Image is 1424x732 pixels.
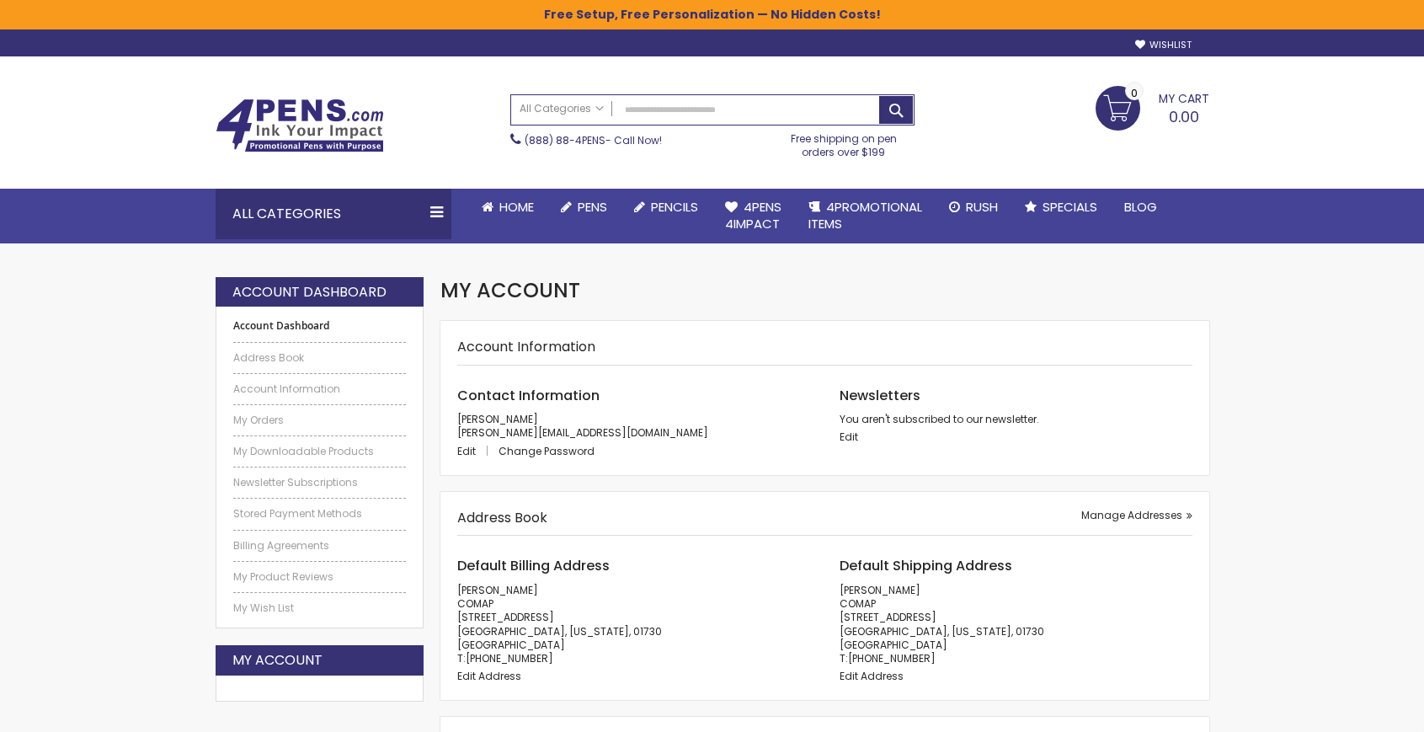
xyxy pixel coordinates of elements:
span: Pens [578,198,607,216]
strong: Address Book [457,508,547,527]
a: Billing Agreements [233,539,407,553]
span: 4Pens 4impact [725,198,781,232]
img: 4Pens Custom Pens and Promotional Products [216,99,384,152]
span: Default Billing Address [457,556,610,575]
span: 0 [1131,85,1138,101]
a: All Categories [511,95,612,123]
a: My Product Reviews [233,570,407,584]
div: Free shipping on pen orders over $199 [773,126,915,159]
span: Newsletters [840,386,920,405]
p: [PERSON_NAME] [PERSON_NAME][EMAIL_ADDRESS][DOMAIN_NAME] [457,413,810,440]
address: [PERSON_NAME] COMAP [STREET_ADDRESS] [GEOGRAPHIC_DATA], [US_STATE], 01730 [GEOGRAPHIC_DATA] T: [840,584,1192,665]
a: 4PROMOTIONALITEMS [795,189,936,243]
span: Home [499,198,534,216]
a: Wishlist [1135,39,1192,51]
a: 0.00 0 [1096,86,1209,128]
strong: Account Dashboard [232,283,387,302]
a: Newsletter Subscriptions [233,476,407,489]
a: Edit Address [840,669,904,683]
a: Pencils [621,189,712,226]
span: My Account [440,276,580,304]
span: 0.00 [1169,106,1199,127]
a: My Downloadable Products [233,445,407,458]
a: (888) 88-4PENS [525,133,605,147]
a: [PHONE_NUMBER] [848,651,936,665]
address: [PERSON_NAME] COMAP [STREET_ADDRESS] [GEOGRAPHIC_DATA], [US_STATE], 01730 [GEOGRAPHIC_DATA] T: [457,584,810,665]
a: Blog [1111,189,1171,226]
a: Home [468,189,547,226]
div: All Categories [216,189,451,239]
span: Manage Addresses [1081,508,1182,522]
a: Edit [457,444,496,458]
span: Contact Information [457,386,600,405]
span: Edit [457,444,476,458]
p: You aren't subscribed to our newsletter. [840,413,1192,426]
strong: Account Dashboard [233,319,407,333]
a: Change Password [499,444,595,458]
a: Address Book [233,351,407,365]
a: Account Information [233,382,407,396]
a: Specials [1011,189,1111,226]
a: Manage Addresses [1081,509,1192,522]
a: Rush [936,189,1011,226]
a: Pens [547,189,621,226]
strong: Account Information [457,337,595,356]
a: 4Pens4impact [712,189,795,243]
a: My Wish List [233,601,407,615]
strong: My Account [232,651,323,670]
span: - Call Now! [525,133,662,147]
span: Specials [1043,198,1097,216]
span: All Categories [520,102,604,115]
span: Pencils [651,198,698,216]
a: Edit Address [457,669,521,683]
a: Stored Payment Methods [233,507,407,521]
span: Default Shipping Address [840,556,1012,575]
a: [PHONE_NUMBER] [466,651,553,665]
span: Rush [966,198,998,216]
span: Blog [1124,198,1157,216]
span: 4PROMOTIONAL ITEMS [808,198,922,232]
a: My Orders [233,414,407,427]
a: Edit [840,430,858,444]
